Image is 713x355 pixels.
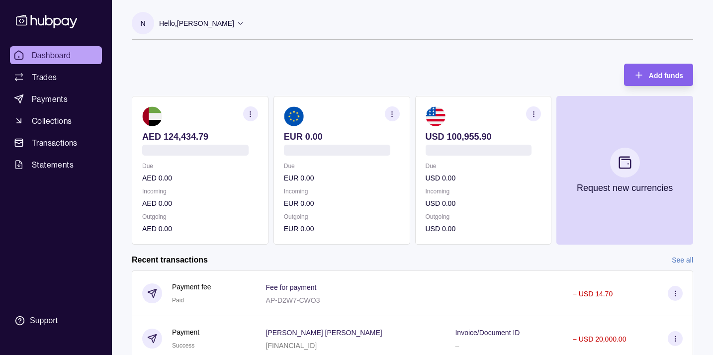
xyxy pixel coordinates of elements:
span: Success [172,342,194,349]
p: USD 0.00 [426,198,541,209]
a: Transactions [10,134,102,152]
span: Payments [32,93,68,105]
p: [PERSON_NAME] [PERSON_NAME] [266,329,382,337]
a: Statements [10,156,102,174]
p: EUR 0.00 [284,198,400,209]
p: [FINANCIAL_ID] [266,342,317,350]
span: Trades [32,71,57,83]
a: Support [10,310,102,331]
p: Outgoing [284,211,400,222]
p: Due [284,161,400,172]
p: AED 0.00 [142,223,258,234]
p: EUR 0.00 [284,173,400,183]
a: Trades [10,68,102,86]
p: Outgoing [142,211,258,222]
p: Invoice/Document ID [455,329,520,337]
p: Payment fee [172,281,211,292]
p: EUR 0.00 [284,131,400,142]
p: Incoming [142,186,258,197]
p: USD 0.00 [426,173,541,183]
p: AED 124,434.79 [142,131,258,142]
p: N [140,18,145,29]
p: USD 0.00 [426,223,541,234]
span: Statements [32,159,74,171]
span: Paid [172,297,184,304]
div: Support [30,315,58,326]
p: Hello, [PERSON_NAME] [159,18,234,29]
p: AED 0.00 [142,173,258,183]
p: − USD 20,000.00 [573,335,626,343]
p: Due [142,161,258,172]
p: Incoming [284,186,400,197]
p: Request new currencies [577,182,673,193]
p: EUR 0.00 [284,223,400,234]
p: AED 0.00 [142,198,258,209]
p: Fee for payment [266,283,317,291]
img: ae [142,106,162,126]
p: Incoming [426,186,541,197]
h2: Recent transactions [132,255,208,266]
a: Dashboard [10,46,102,64]
p: AP-D2W7-CWO3 [266,296,320,304]
a: Collections [10,112,102,130]
a: See all [672,255,693,266]
p: Payment [172,327,199,338]
p: USD 100,955.90 [426,131,541,142]
p: Due [426,161,541,172]
img: us [426,106,446,126]
p: − USD 14.70 [573,290,613,298]
p: Outgoing [426,211,541,222]
span: Transactions [32,137,78,149]
button: Request new currencies [556,96,693,245]
button: Add funds [624,64,693,86]
span: Add funds [649,72,683,80]
span: Collections [32,115,72,127]
a: Payments [10,90,102,108]
img: eu [284,106,304,126]
span: Dashboard [32,49,71,61]
p: – [455,342,459,350]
